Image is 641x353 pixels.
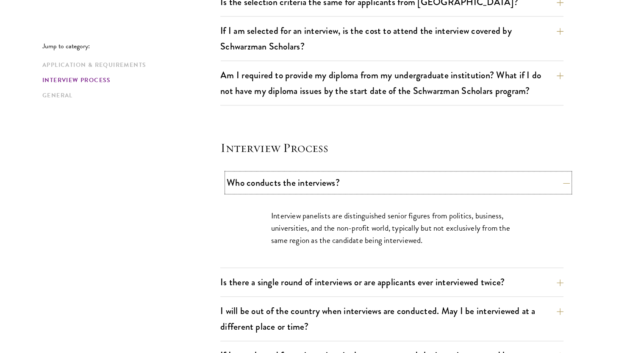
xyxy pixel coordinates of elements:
button: Is there a single round of interviews or are applicants ever interviewed twice? [220,273,563,292]
h4: Interview Process [220,139,563,156]
a: General [42,91,215,100]
p: Jump to category: [42,42,220,50]
a: Interview Process [42,76,215,85]
button: If I am selected for an interview, is the cost to attend the interview covered by Schwarzman Scho... [220,21,563,56]
button: Who conducts the interviews? [227,173,570,192]
button: I will be out of the country when interviews are conducted. May I be interviewed at a different p... [220,301,563,336]
button: Am I required to provide my diploma from my undergraduate institution? What if I do not have my d... [220,66,563,100]
p: Interview panelists are distinguished senior figures from politics, business, universities, and t... [271,210,513,246]
a: Application & Requirements [42,61,215,69]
